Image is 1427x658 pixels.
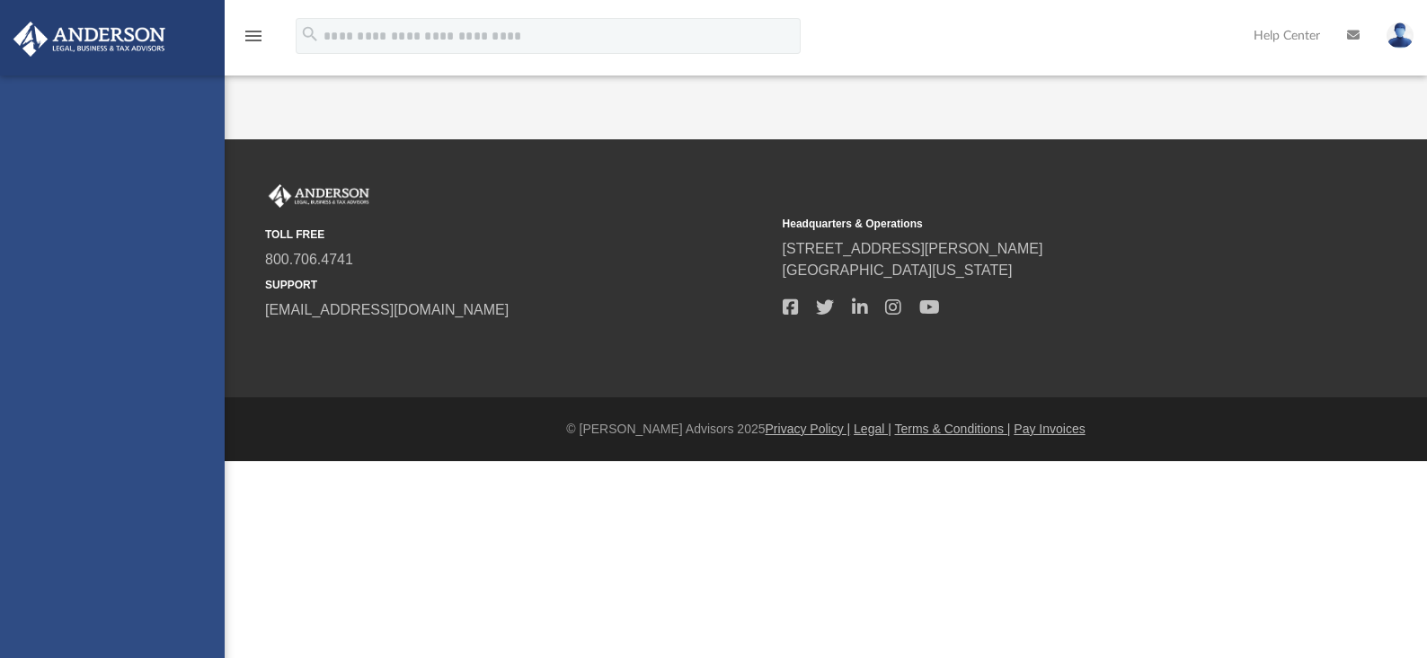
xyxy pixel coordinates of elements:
small: TOLL FREE [265,227,770,243]
a: [GEOGRAPHIC_DATA][US_STATE] [783,262,1013,278]
small: Headquarters & Operations [783,216,1288,232]
img: Anderson Advisors Platinum Portal [265,184,373,208]
a: menu [243,34,264,47]
a: Pay Invoices [1014,422,1085,436]
i: menu [243,25,264,47]
small: SUPPORT [265,277,770,293]
a: 800.706.4741 [265,252,353,267]
a: [STREET_ADDRESS][PERSON_NAME] [783,241,1043,256]
i: search [300,24,320,44]
img: Anderson Advisors Platinum Portal [8,22,171,57]
div: © [PERSON_NAME] Advisors 2025 [225,420,1427,439]
a: Legal | [854,422,891,436]
a: [EMAIL_ADDRESS][DOMAIN_NAME] [265,302,509,317]
img: User Pic [1387,22,1414,49]
a: Terms & Conditions | [895,422,1011,436]
a: Privacy Policy | [766,422,851,436]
